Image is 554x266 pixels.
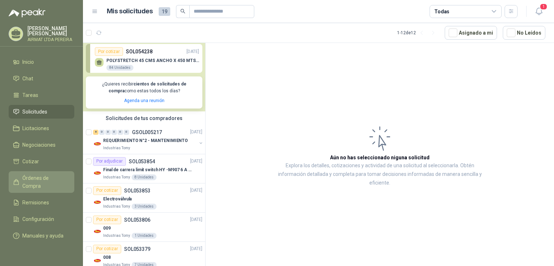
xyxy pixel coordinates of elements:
[124,130,129,135] div: 0
[27,37,74,42] p: AIRMAT LTDA PEREIRA
[83,111,205,125] div: Solicitudes de tus compradores
[118,130,123,135] div: 0
[434,8,449,15] div: Todas
[103,254,111,261] p: 008
[22,232,63,240] span: Manuales y ayuda
[22,174,67,190] span: Órdenes de Compra
[22,58,34,66] span: Inicio
[9,55,74,69] a: Inicio
[22,158,39,165] span: Cotizar
[503,26,545,40] button: No Leídos
[9,88,74,102] a: Tareas
[124,98,164,103] a: Agenda una reunión
[109,81,186,93] b: cientos de solicitudes de compra
[22,108,47,116] span: Solicitudes
[106,58,199,63] p: POLYSTRETCH 45 CMS ANCHO X 450 MTS LONG
[190,158,202,165] p: [DATE]
[90,81,198,94] p: ¿Quieres recibir como estas todos los días?
[9,105,74,119] a: Solicitudes
[132,204,157,209] div: 3 Unidades
[9,121,74,135] a: Licitaciones
[124,247,150,252] p: SOL053379
[93,128,204,151] a: 8 0 0 0 0 0 GSOL005217[DATE] Company LogoREQUERIMIENTO N°2 - MANTENIMIENTOIndustrias Tomy
[103,196,132,203] p: Electroválvula
[278,161,482,187] p: Explora los detalles, cotizaciones y actividad de una solicitud al seleccionarla. Obtén informaci...
[93,157,126,166] div: Por adjudicar
[190,245,202,252] p: [DATE]
[93,130,98,135] div: 8
[93,227,102,236] img: Company Logo
[132,233,157,239] div: 1 Unidades
[9,9,45,17] img: Logo peakr
[83,213,205,242] a: Por cotizarSOL053806[DATE] Company Logo009Industrias Tomy1 Unidades
[22,199,49,207] span: Remisiones
[9,155,74,168] a: Cotizar
[9,72,74,85] a: Chat
[190,129,202,136] p: [DATE]
[93,245,121,253] div: Por cotizar
[103,145,130,151] p: Industrias Tomy
[86,44,202,73] a: Por cotizarSOL054238[DATE] POLYSTRETCH 45 CMS ANCHO X 450 MTS LONG84 Unidades
[22,141,56,149] span: Negociaciones
[111,130,117,135] div: 0
[106,65,133,71] div: 84 Unidades
[103,204,130,209] p: Industrias Tomy
[532,5,545,18] button: 1
[93,198,102,207] img: Company Logo
[132,174,157,180] div: 8 Unidades
[190,187,202,194] p: [DATE]
[27,26,74,36] p: [PERSON_NAME] [PERSON_NAME]
[22,91,38,99] span: Tareas
[103,225,111,232] p: 009
[445,26,497,40] button: Asignado a mi
[95,47,123,56] div: Por cotizar
[9,196,74,209] a: Remisiones
[132,130,162,135] p: GSOL005217
[22,124,49,132] span: Licitaciones
[186,48,199,55] p: [DATE]
[330,154,430,161] h3: Aún no has seleccionado niguna solicitud
[103,233,130,239] p: Industrias Tomy
[129,159,155,164] p: SOL053854
[105,130,111,135] div: 0
[397,27,439,39] div: 1 - 12 de 12
[103,167,193,173] p: Final de carrera limit switch HY -M907 6 A - 250 V a.c
[540,3,548,10] span: 1
[190,216,202,223] p: [DATE]
[93,256,102,265] img: Company Logo
[99,130,105,135] div: 0
[180,9,185,14] span: search
[103,137,188,144] p: REQUERIMIENTO N°2 - MANTENIMIENTO
[124,217,150,222] p: SOL053806
[22,215,54,223] span: Configuración
[126,48,153,56] p: SOL054238
[124,188,150,193] p: SOL053853
[83,183,205,213] a: Por cotizarSOL053853[DATE] Company LogoElectroválvulaIndustrias Tomy3 Unidades
[107,6,153,17] h1: Mis solicitudes
[103,174,130,180] p: Industrias Tomy
[93,186,121,195] div: Por cotizar
[9,171,74,193] a: Órdenes de Compra
[93,216,121,224] div: Por cotizar
[159,7,170,16] span: 19
[93,139,102,148] img: Company Logo
[93,169,102,177] img: Company Logo
[83,154,205,183] a: Por adjudicarSOL053854[DATE] Company LogoFinal de carrera limit switch HY -M907 6 A - 250 V a.cIn...
[9,229,74,243] a: Manuales y ayuda
[9,138,74,152] a: Negociaciones
[22,75,33,83] span: Chat
[9,212,74,226] a: Configuración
